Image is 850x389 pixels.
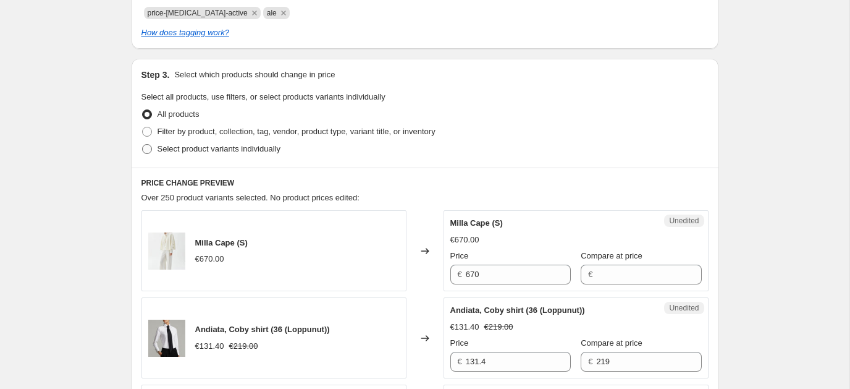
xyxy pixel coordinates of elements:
span: Milla Cape (S) [195,238,248,247]
span: Over 250 product variants selected. No product prices edited: [141,193,360,202]
span: Andiata, Coby shirt (36 (Loppunut)) [450,306,585,315]
span: Select product variants individually [158,144,280,153]
span: ale [267,9,277,17]
button: Remove ale [278,7,289,19]
span: € [458,357,462,366]
div: €131.40 [450,321,479,333]
span: € [458,270,462,279]
span: All products [158,109,200,119]
span: Filter by product, collection, tag, vendor, product type, variant title, or inventory [158,127,436,136]
strike: €219.00 [484,321,513,333]
span: Compare at price [581,251,642,260]
span: Unedited [669,216,699,226]
button: Remove price-change-job-active [249,7,260,19]
strike: €219.00 [229,340,258,353]
a: How does tagging work? [141,28,229,37]
span: Price [450,251,469,260]
span: € [588,270,592,279]
img: Millacapeecruandpimtrousersecrublackfront_80x.webp [148,233,185,270]
h6: PRICE CHANGE PREVIEW [141,178,709,188]
span: Milla Cape (S) [450,218,503,228]
img: 25070224-1-coby-shirt-001-07-copy1_80x.jpg [148,320,185,357]
span: Select all products, use filters, or select products variants individually [141,92,385,101]
span: price-change-job-active [148,9,248,17]
span: € [588,357,592,366]
h2: Step 3. [141,69,170,81]
span: Compare at price [581,338,642,348]
div: €670.00 [450,234,479,246]
div: €670.00 [195,253,224,265]
span: Unedited [669,303,699,313]
div: €131.40 [195,340,224,353]
p: Select which products should change in price [174,69,335,81]
span: Andiata, Coby shirt (36 (Loppunut)) [195,325,330,334]
span: Price [450,338,469,348]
